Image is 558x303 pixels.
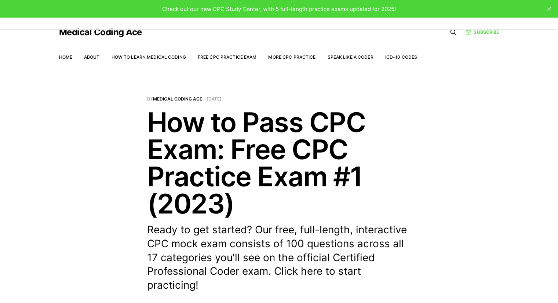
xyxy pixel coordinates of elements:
[385,54,417,60] a: ICD-10 Codes
[59,54,72,60] a: Home
[162,6,396,12] span: Check out our new CPC Study Center, with 5 full-length practice exams updated for 2025!
[328,54,373,60] a: Speak Like a Coder
[112,54,186,60] a: How to Learn Medical Coding
[207,96,222,102] time: [DATE]
[59,28,142,37] a: Medical Coding Ace
[268,54,316,60] a: More CPC Practice
[147,97,411,101] span: By —
[466,29,499,36] a: Subscribe
[153,96,202,102] a: Medical Coding Ace
[198,54,257,60] a: Free CPC Practice Exam
[147,109,411,217] h1: How to Pass CPC Exam: Free CPC Practice Exam #1 (2023)
[147,223,411,292] p: Ready to get started? Our free, full-length, interactive CPC mock exam consists of 100 questions ...
[543,3,555,15] button: close
[84,54,100,60] a: About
